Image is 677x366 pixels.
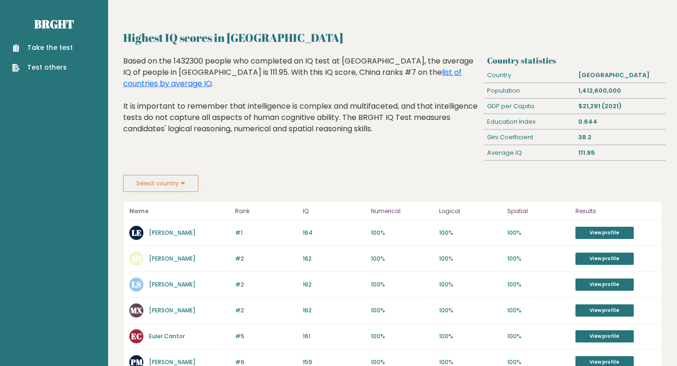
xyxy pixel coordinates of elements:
a: View profile [575,330,634,342]
a: [PERSON_NAME] [149,229,196,237]
text: EC [131,331,142,342]
p: 162 [303,280,365,289]
p: 100% [507,306,570,315]
p: 100% [507,229,570,237]
a: View profile [575,304,634,317]
p: 162 [303,306,365,315]
div: Average IQ [484,145,575,160]
p: 100% [371,255,433,263]
p: 100% [439,332,502,341]
div: $21,291 (2021) [575,99,666,114]
p: 100% [439,280,502,289]
p: 100% [507,280,570,289]
div: 0.644 [575,114,666,129]
a: [PERSON_NAME] [149,280,196,288]
p: Rank [235,206,298,217]
p: #1 [235,229,298,237]
b: Name [129,207,149,215]
button: Select country [123,175,198,192]
h3: Country statistics [487,56,662,65]
a: [PERSON_NAME] [149,255,196,263]
text: LE [132,227,142,238]
a: [PERSON_NAME] [149,358,196,366]
p: Spatial [507,206,570,217]
div: Education Index [484,114,575,129]
p: Results [575,206,656,217]
p: 100% [439,306,502,315]
div: 1,412,600,000 [575,83,666,98]
a: [PERSON_NAME] [149,306,196,314]
div: 111.95 [575,145,666,160]
p: Logical [439,206,502,217]
a: View profile [575,227,634,239]
div: 38.2 [575,130,666,145]
div: [GEOGRAPHIC_DATA] [575,68,666,83]
a: Test others [12,63,73,72]
p: IQ [303,206,365,217]
p: 100% [439,229,502,237]
p: 162 [303,255,365,263]
p: Numerical [371,206,433,217]
a: Take the test [12,43,73,53]
a: list of countries by average IQ [123,67,462,89]
p: 100% [371,332,433,341]
p: 100% [507,255,570,263]
div: Population [484,83,575,98]
p: #2 [235,306,298,315]
text: MX [130,305,143,316]
p: #2 [235,255,298,263]
a: Brght [34,16,74,32]
p: 164 [303,229,365,237]
h2: Highest IQ scores in [GEOGRAPHIC_DATA] [123,29,662,46]
text: LS [132,279,141,290]
div: Gini Coefficient [484,130,575,145]
a: View profile [575,278,634,291]
div: Based on the 1432300 people who completed an IQ test at [GEOGRAPHIC_DATA], the average IQ of peop... [123,56,480,149]
p: 100% [507,332,570,341]
div: GDP per Capita [484,99,575,114]
p: #2 [235,280,298,289]
p: 100% [371,280,433,289]
a: Euler Cantor [149,332,185,340]
p: #5 [235,332,298,341]
p: 100% [439,255,502,263]
a: View profile [575,253,634,265]
div: Country [484,68,575,83]
p: 100% [371,306,433,315]
text: JD [131,253,142,264]
p: 100% [371,229,433,237]
p: 161 [303,332,365,341]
